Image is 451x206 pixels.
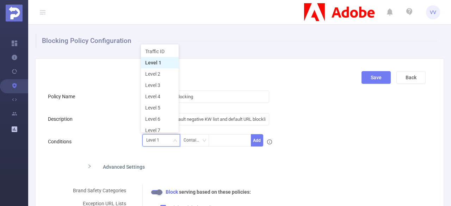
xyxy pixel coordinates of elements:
span: VV [430,5,436,19]
button: Add [251,134,263,146]
button: Save [362,71,391,84]
b: Block [165,189,179,195]
div: Brand Safety Categories [48,184,135,197]
li: Traffic ID [141,46,179,57]
div: icon: rightAdvanced Settings [82,159,308,174]
li: Level 7 [141,125,179,136]
i: icon: info-circle [267,139,272,144]
img: Protected Media [6,5,23,21]
li: Level 3 [141,80,179,91]
label: Description [48,116,76,122]
label: Policy Name [48,94,79,99]
li: Level 6 [141,113,179,125]
li: Level 4 [141,91,179,102]
div: Contains [184,135,205,146]
b: serving based on these policies: [179,189,251,195]
li: Level 5 [141,102,179,113]
i: icon: down [202,138,206,143]
li: Level 2 [141,68,179,80]
i: icon: down [173,138,177,143]
div: Level 1 [146,135,164,146]
li: Level 1 [141,57,179,68]
i: icon: right [87,164,92,168]
button: Back [396,71,426,84]
label: Conditions [48,139,75,144]
h1: Blocking Policy Configuration [35,34,438,48]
